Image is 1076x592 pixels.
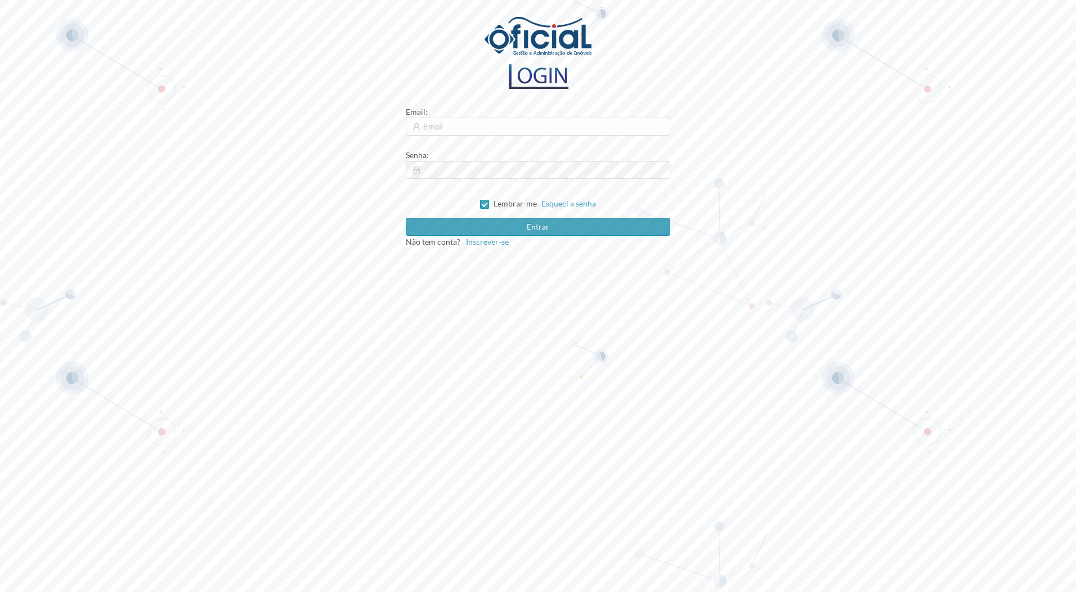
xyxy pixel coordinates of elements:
input: Email [406,118,671,136]
i: icon: lock [413,166,420,174]
span: Não tem conta? [406,237,460,246]
span: Senha [406,150,427,160]
span: Lembrar-me [494,199,537,208]
div: : [406,149,671,161]
img: logo [485,17,591,56]
span: Inscrever-se [466,237,509,246]
a: Inscrever-se [460,237,509,246]
button: Entrar [406,218,671,236]
a: Esqueci a senha [541,199,596,208]
img: logo [505,64,571,89]
div: : [406,106,671,118]
i: icon: user [413,123,420,131]
span: Email [406,107,425,116]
